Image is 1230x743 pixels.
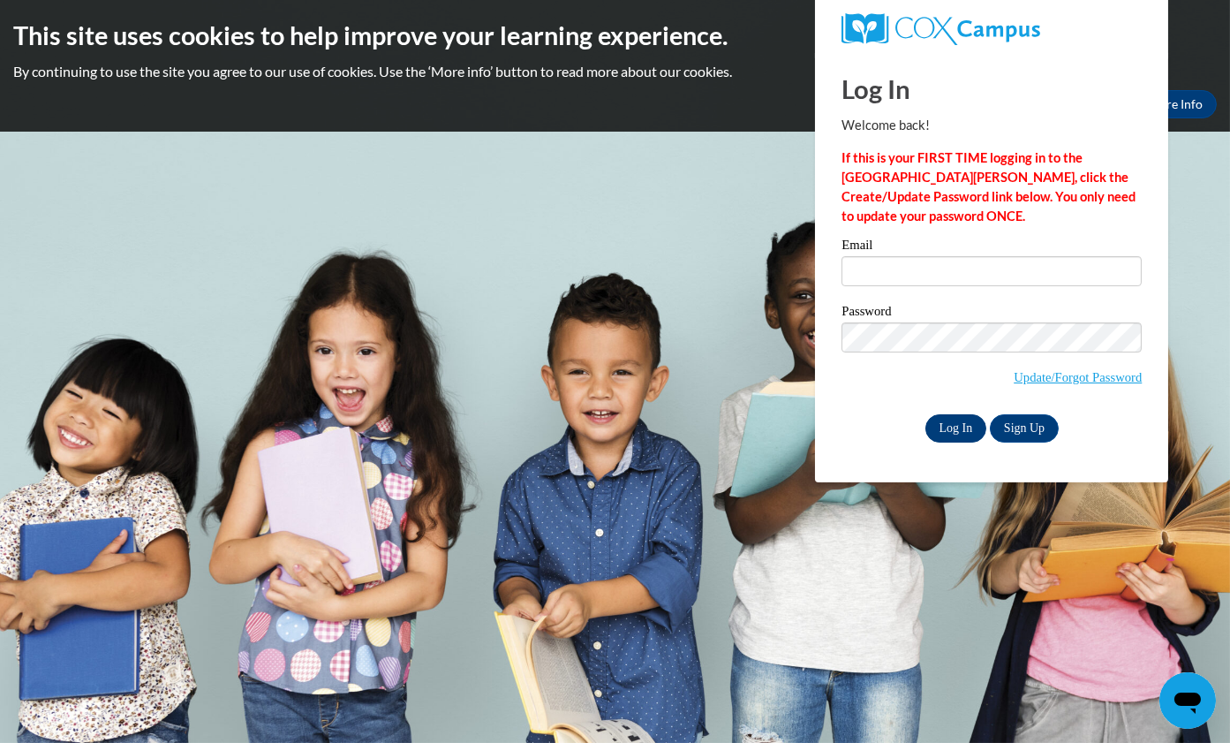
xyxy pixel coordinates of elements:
p: Welcome back! [841,116,1142,135]
label: Password [841,305,1142,322]
strong: If this is your FIRST TIME logging in to the [GEOGRAPHIC_DATA][PERSON_NAME], click the Create/Upd... [841,150,1136,224]
label: Email [841,239,1142,256]
iframe: Button to launch messaging window [1159,672,1216,729]
a: Sign Up [990,414,1059,443]
p: By continuing to use the site you agree to our use of cookies. Use the ‘More info’ button to read... [13,62,1217,81]
input: Log In [925,414,987,443]
a: COX Campus [841,13,1142,45]
h1: Log In [841,71,1142,107]
a: Update/Forgot Password [1014,370,1142,384]
a: More Info [1134,90,1217,118]
img: COX Campus [841,13,1039,45]
h2: This site uses cookies to help improve your learning experience. [13,18,1217,53]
